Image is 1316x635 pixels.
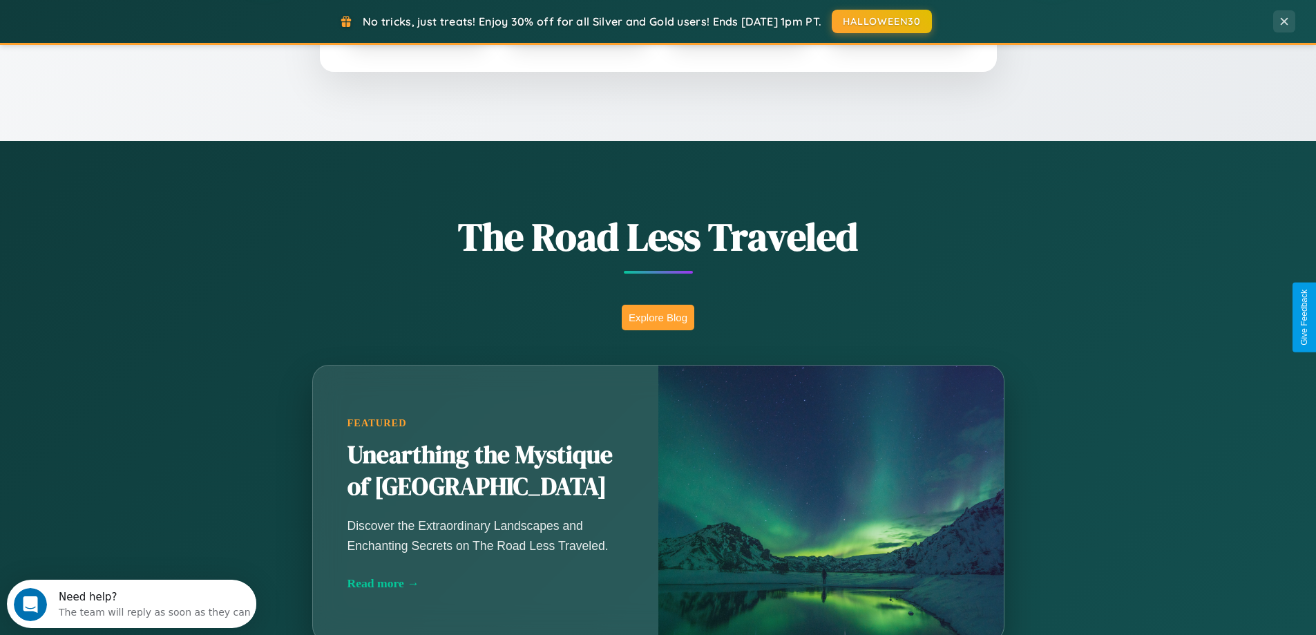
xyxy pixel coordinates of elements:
iframe: Intercom live chat discovery launcher [7,580,256,628]
span: No tricks, just treats! Enjoy 30% off for all Silver and Gold users! Ends [DATE] 1pm PT. [363,15,821,28]
p: Discover the Extraordinary Landscapes and Enchanting Secrets on The Road Less Traveled. [347,516,624,555]
iframe: Intercom live chat [14,588,47,621]
h2: Unearthing the Mystique of [GEOGRAPHIC_DATA] [347,439,624,503]
div: Featured [347,417,624,429]
div: Need help? [52,12,244,23]
div: Give Feedback [1299,290,1309,345]
h1: The Road Less Traveled [244,210,1073,263]
div: Open Intercom Messenger [6,6,257,44]
div: The team will reply as soon as they can [52,23,244,37]
button: Explore Blog [622,305,694,330]
div: Read more → [347,576,624,591]
button: HALLOWEEN30 [832,10,932,33]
